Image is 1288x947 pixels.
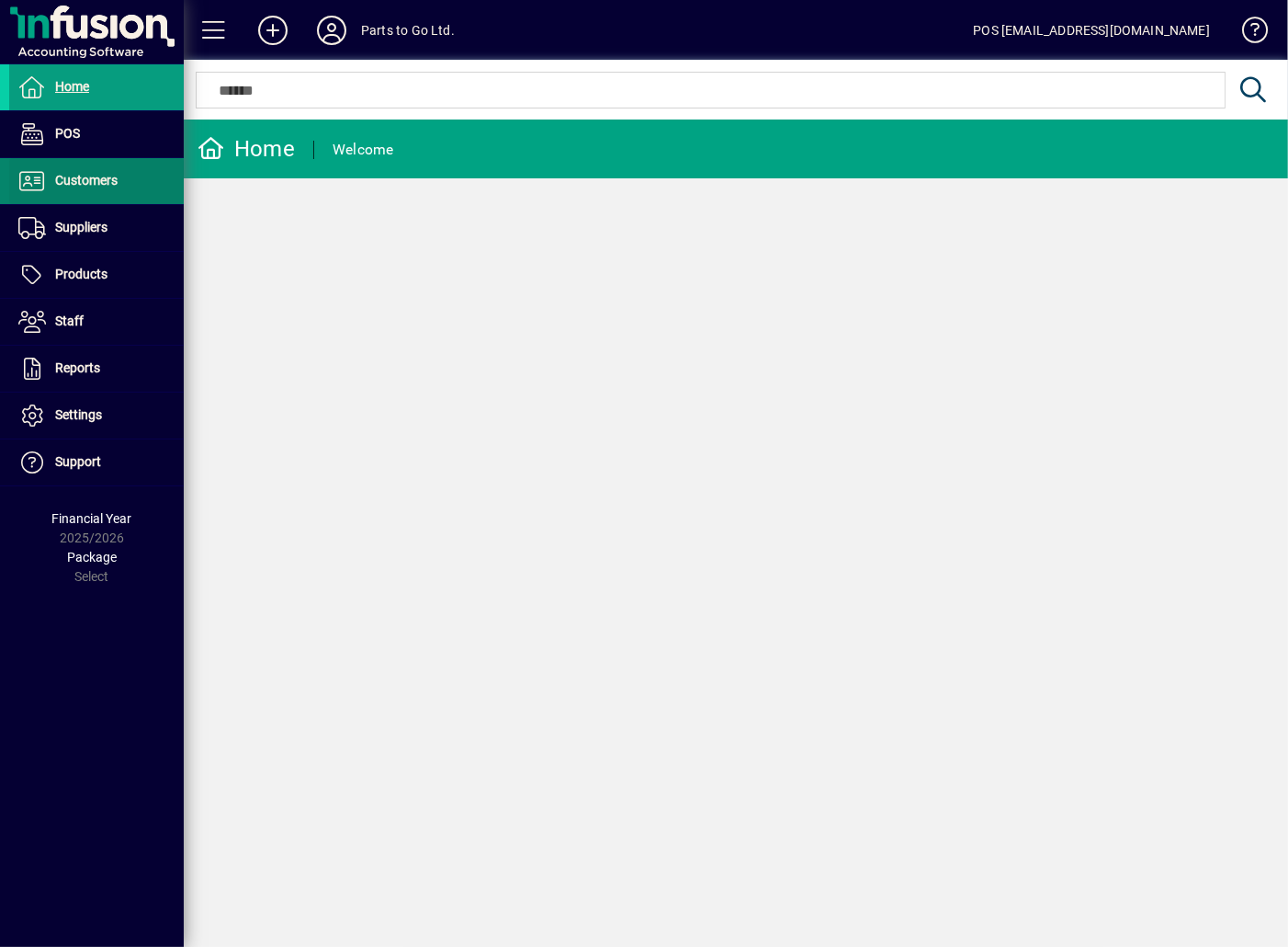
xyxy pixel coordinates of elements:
[9,111,184,157] a: POS
[9,346,184,392] a: Reports
[9,393,184,439] a: Settings
[9,252,184,298] a: Products
[55,360,100,375] span: Reports
[973,16,1210,45] div: POS [EMAIL_ADDRESS][DOMAIN_NAME]
[361,16,455,45] div: Parts to Go Ltd.
[52,511,132,526] span: Financial Year
[55,407,102,422] span: Settings
[55,220,107,234] span: Suppliers
[9,299,184,345] a: Staff
[55,173,118,188] span: Customers
[333,135,394,165] div: Welcome
[55,79,89,94] span: Home
[55,314,84,328] span: Staff
[9,439,184,485] a: Support
[55,267,107,281] span: Products
[9,158,184,204] a: Customers
[55,126,80,141] span: POS
[67,550,117,565] span: Package
[243,14,302,47] button: Add
[302,14,361,47] button: Profile
[9,205,184,251] a: Suppliers
[55,454,101,469] span: Support
[198,134,295,164] div: Home
[1228,4,1265,63] a: Knowledge Base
